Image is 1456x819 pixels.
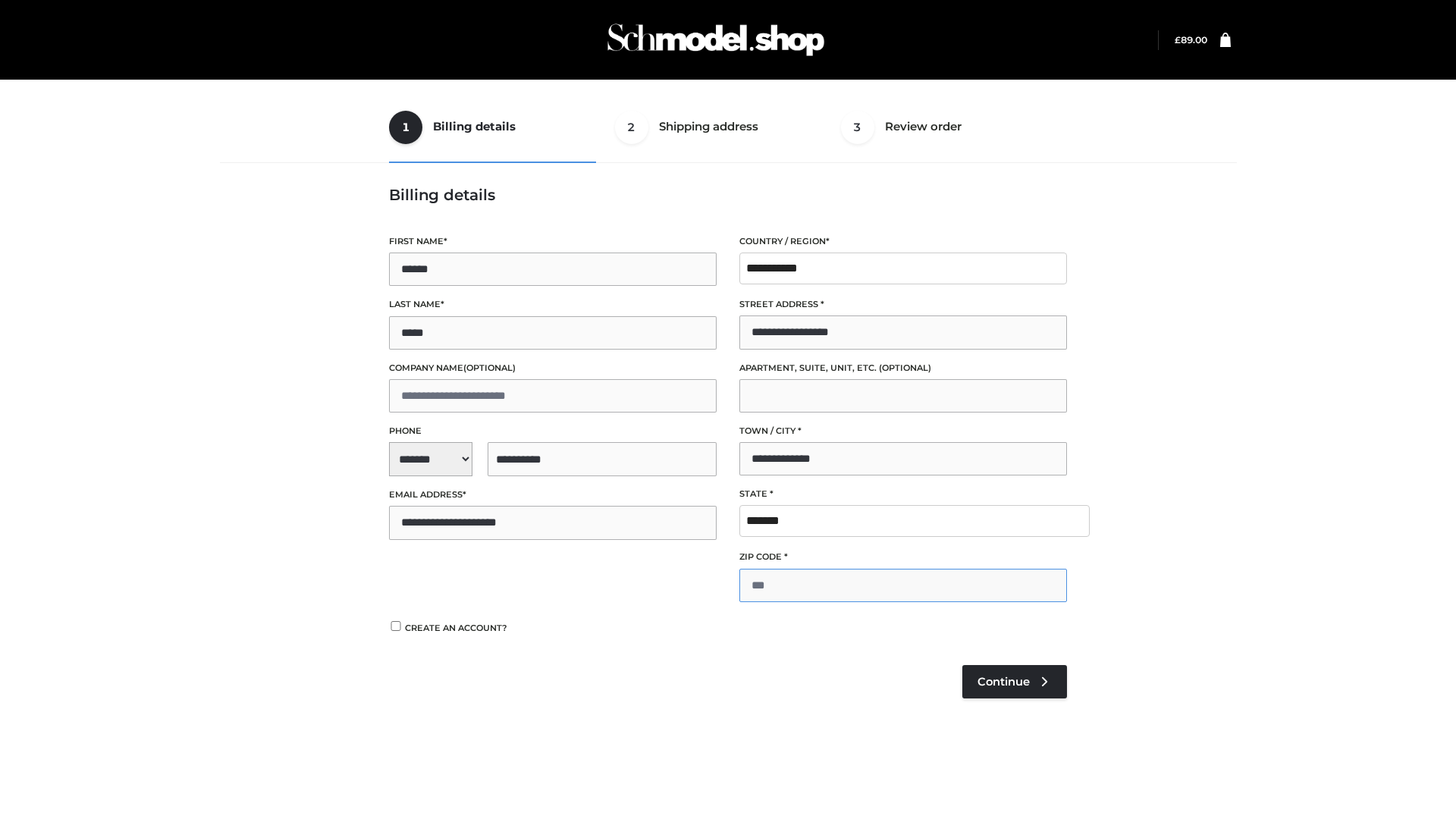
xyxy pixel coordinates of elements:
label: Apartment, suite, unit, etc. [739,361,1067,375]
label: Street address [739,297,1067,312]
label: Last name [389,297,717,312]
label: Phone [389,424,717,438]
label: First name [389,234,717,249]
label: Country / Region [739,234,1067,249]
label: Town / City [739,424,1067,438]
h3: Billing details [389,186,1067,204]
label: ZIP Code [739,550,1067,564]
input: Create an account? [389,621,403,631]
span: Continue [977,675,1030,689]
bdi: 89.00 [1175,34,1207,45]
span: (optional) [463,362,516,373]
span: £ [1175,34,1181,45]
a: Continue [962,665,1067,698]
label: Company name [389,361,717,375]
a: £89.00 [1175,34,1207,45]
span: (optional) [879,362,931,373]
span: Create an account? [405,623,507,633]
label: Email address [389,488,717,502]
img: Schmodel Admin 964 [602,10,830,70]
label: State [739,487,1067,501]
